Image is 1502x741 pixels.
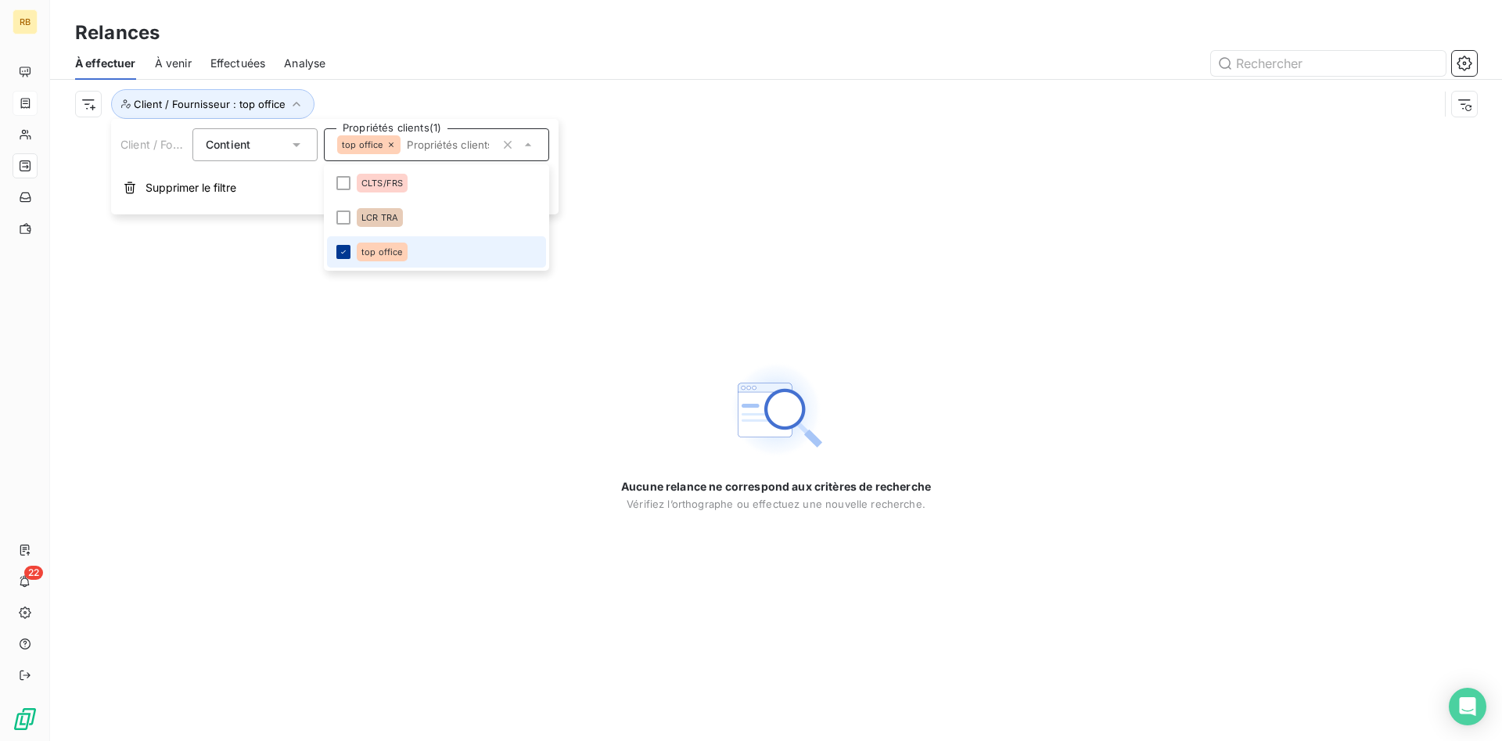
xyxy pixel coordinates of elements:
span: Vérifiez l’orthographe ou effectuez une nouvelle recherche. [627,498,925,510]
span: Supprimer le filtre [146,180,236,196]
span: À venir [155,56,192,71]
div: Open Intercom Messenger [1449,688,1486,725]
span: 22 [24,566,43,580]
span: CLTS/FRS [361,178,403,188]
button: Client / Fournisseur : top office [111,89,314,119]
span: top office [342,140,383,149]
span: Analyse [284,56,325,71]
img: Empty state [726,360,826,460]
button: Supprimer le filtre [111,171,559,205]
span: À effectuer [75,56,136,71]
span: Contient [206,138,250,151]
span: LCR TRA [361,213,398,222]
span: top office [361,247,403,257]
input: Rechercher [1211,51,1446,76]
span: Aucune relance ne correspond aux critères de recherche [621,479,931,495]
img: Logo LeanPay [13,707,38,732]
h3: Relances [75,19,160,47]
input: Propriétés clients [401,138,496,152]
span: Effectuées [210,56,266,71]
span: Client / Fournisseur : top office [134,98,286,110]
span: Client / Fournisseur [120,138,220,151]
div: RB [13,9,38,34]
